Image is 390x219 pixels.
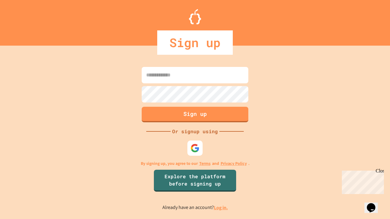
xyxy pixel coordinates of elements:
[189,9,201,24] img: Logo.svg
[157,30,233,55] div: Sign up
[221,160,247,167] a: Privacy Policy
[199,160,211,167] a: Terms
[142,107,248,122] button: Sign up
[141,160,250,167] p: By signing up, you agree to our and .
[214,204,228,211] a: Log in.
[364,195,384,213] iframe: chat widget
[339,168,384,194] iframe: chat widget
[171,128,219,135] div: Or signup using
[154,170,236,192] a: Explore the platform before signing up
[2,2,42,39] div: Chat with us now!Close
[162,204,228,211] p: Already have an account?
[190,144,200,153] img: google-icon.svg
